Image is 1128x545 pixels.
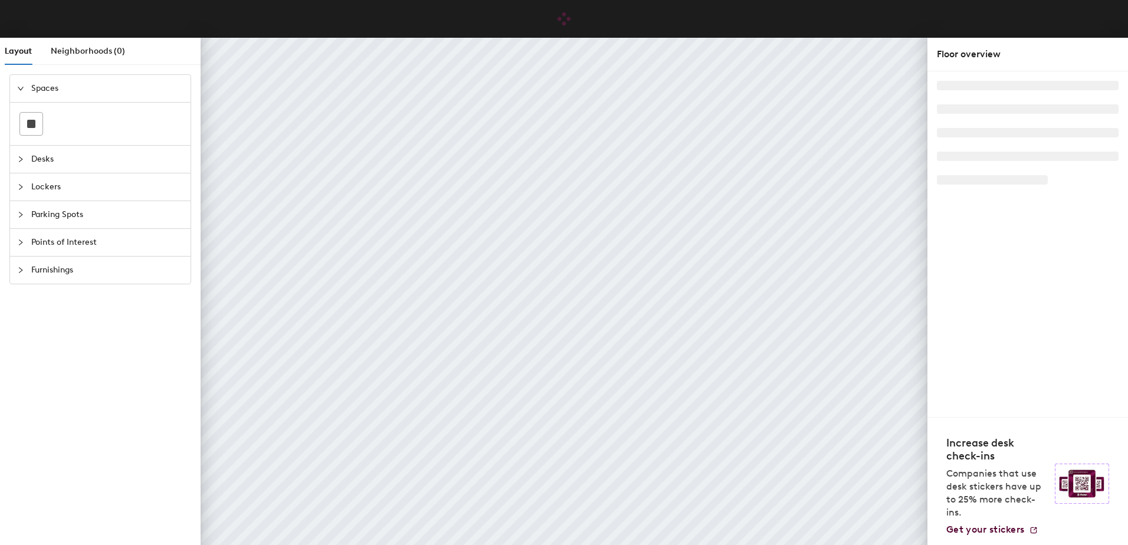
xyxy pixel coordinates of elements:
[5,46,32,56] span: Layout
[31,229,183,256] span: Points of Interest
[946,436,1048,462] h4: Increase desk check-ins
[937,47,1119,61] div: Floor overview
[946,524,1024,535] span: Get your stickers
[17,156,24,163] span: collapsed
[31,201,183,228] span: Parking Spots
[31,146,183,173] span: Desks
[17,211,24,218] span: collapsed
[946,467,1048,519] p: Companies that use desk stickers have up to 25% more check-ins.
[17,267,24,274] span: collapsed
[1055,464,1109,504] img: Sticker logo
[17,85,24,92] span: expanded
[946,524,1038,536] a: Get your stickers
[17,183,24,191] span: collapsed
[31,257,183,284] span: Furnishings
[31,75,183,102] span: Spaces
[17,239,24,246] span: collapsed
[31,173,183,201] span: Lockers
[51,46,125,56] span: Neighborhoods (0)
